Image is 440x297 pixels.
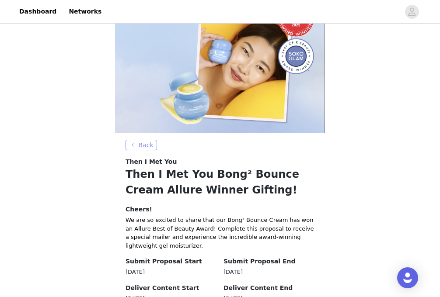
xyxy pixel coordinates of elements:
span: Then I Met You [126,157,177,166]
p: We are so excited to share that our Bong² Bounce Cream has won an Allure Best of Beauty Award! Co... [126,216,314,250]
h4: Deliver Content Start [126,283,217,293]
div: [DATE] [126,268,217,276]
a: Networks [63,2,107,21]
div: [DATE] [223,268,314,276]
div: avatar [408,5,416,19]
button: Back [126,140,157,150]
h4: Submit Proposal End [223,257,314,266]
h4: Submit Proposal Start [126,257,217,266]
h4: Cheers! [126,205,314,214]
h4: Deliver Content End [223,283,314,293]
div: Open Intercom Messenger [397,267,418,288]
a: Dashboard [14,2,62,21]
h1: Then I Met You Bong² Bounce Cream Allure Winner Gifting! [126,166,314,198]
